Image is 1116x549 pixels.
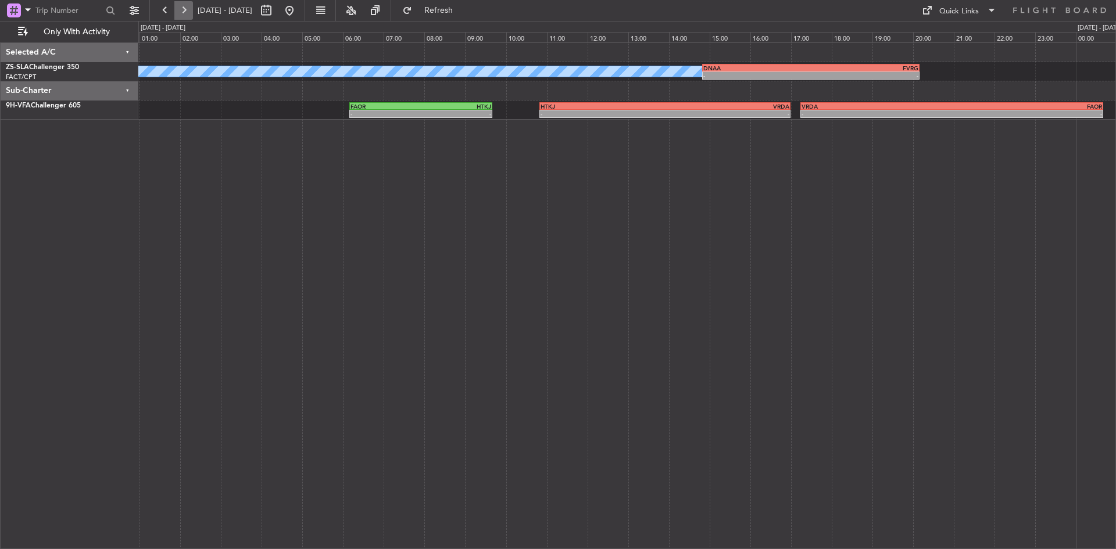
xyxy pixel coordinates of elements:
[665,110,789,117] div: -
[397,1,467,20] button: Refresh
[750,32,791,42] div: 16:00
[703,72,811,79] div: -
[302,32,343,42] div: 05:00
[506,32,547,42] div: 10:00
[628,32,669,42] div: 13:00
[547,32,588,42] div: 11:00
[35,2,102,19] input: Trip Number
[421,103,491,110] div: HTKJ
[13,23,126,41] button: Only With Activity
[180,32,221,42] div: 02:00
[424,32,465,42] div: 08:00
[913,32,954,42] div: 20:00
[6,102,31,109] span: 9H-VFA
[6,64,29,71] span: ZS-SLA
[791,32,832,42] div: 17:00
[139,32,180,42] div: 01:00
[952,103,1102,110] div: FAOR
[703,64,811,71] div: DNAA
[350,110,421,117] div: -
[802,110,952,117] div: -
[802,103,952,110] div: VRDA
[541,103,665,110] div: HTKJ
[811,72,918,79] div: -
[350,103,421,110] div: FAOR
[916,1,1002,20] button: Quick Links
[421,110,491,117] div: -
[262,32,302,42] div: 04:00
[832,32,872,42] div: 18:00
[669,32,710,42] div: 14:00
[6,73,36,81] a: FACT/CPT
[939,6,979,17] div: Quick Links
[465,32,506,42] div: 09:00
[952,110,1102,117] div: -
[198,5,252,16] span: [DATE] - [DATE]
[221,32,262,42] div: 03:00
[995,32,1035,42] div: 22:00
[665,103,789,110] div: VRDA
[588,32,628,42] div: 12:00
[872,32,913,42] div: 19:00
[384,32,424,42] div: 07:00
[6,64,79,71] a: ZS-SLAChallenger 350
[141,23,185,33] div: [DATE] - [DATE]
[1035,32,1076,42] div: 23:00
[343,32,384,42] div: 06:00
[414,6,463,15] span: Refresh
[541,110,665,117] div: -
[954,32,995,42] div: 21:00
[30,28,123,36] span: Only With Activity
[6,102,81,109] a: 9H-VFAChallenger 605
[710,32,750,42] div: 15:00
[811,64,918,71] div: FVRG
